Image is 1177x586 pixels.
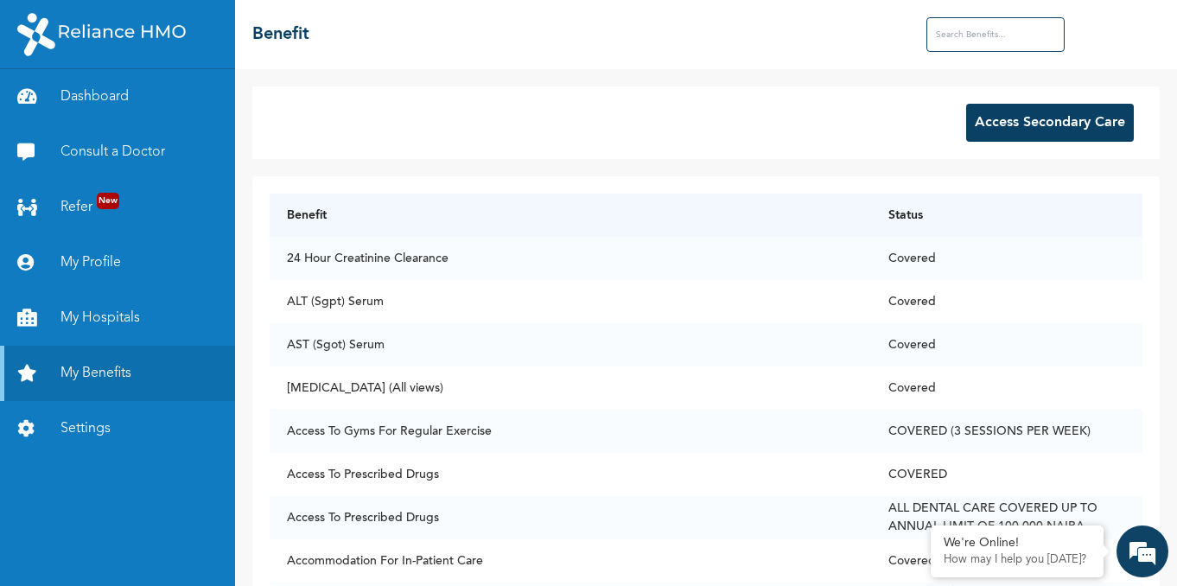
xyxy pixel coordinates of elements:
[270,410,871,453] td: Access To Gyms For Regular Exercise
[871,539,1142,583] td: Covered
[97,193,119,209] span: New
[871,496,1142,539] td: ALL DENTAL CARE COVERED UP TO ANNUAL LIMIT OF 100,000 NAIRA
[270,194,871,237] th: Benefit
[871,237,1142,280] td: Covered
[871,323,1142,366] td: Covered
[966,104,1134,142] button: Access Secondary Care
[944,553,1091,567] p: How may I help you today?
[871,410,1142,453] td: COVERED (3 SESSIONS PER WEEK)
[270,539,871,583] td: Accommodation For In-Patient Care
[270,453,871,496] td: Access To Prescribed Drugs
[270,366,871,410] td: [MEDICAL_DATA] (All views)
[926,17,1065,52] input: Search Benefits...
[871,453,1142,496] td: COVERED
[944,536,1091,551] div: We're Online!
[252,22,309,48] h2: Benefit
[270,323,871,366] td: AST (Sgot) Serum
[871,366,1142,410] td: Covered
[270,496,871,539] td: Access To Prescribed Drugs
[871,280,1142,323] td: Covered
[270,280,871,323] td: ALT (Sgpt) Serum
[270,237,871,280] td: 24 Hour Creatinine Clearance
[871,194,1142,237] th: Status
[17,13,186,56] img: RelianceHMO's Logo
